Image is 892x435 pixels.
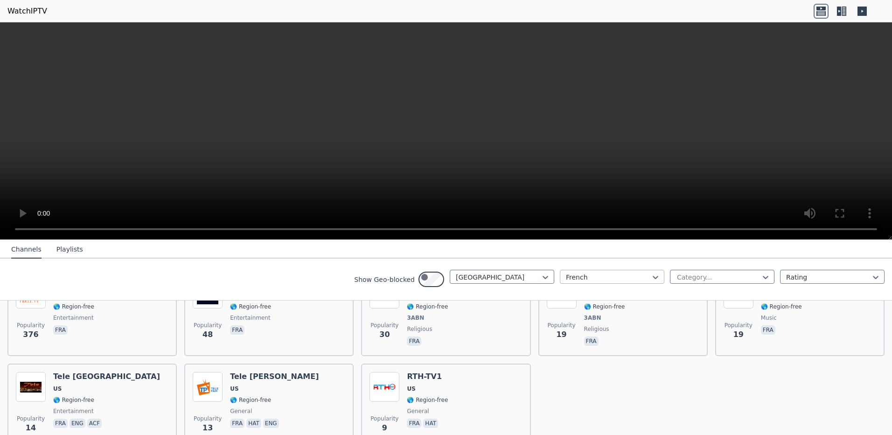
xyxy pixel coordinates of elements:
[17,415,45,422] span: Popularity
[584,337,599,346] p: fra
[263,419,279,428] p: eng
[407,385,415,393] span: US
[230,385,238,393] span: US
[230,314,271,322] span: entertainment
[246,419,261,428] p: hat
[230,396,271,404] span: 🌎 Region-free
[407,314,424,322] span: 3ABN
[584,303,625,310] span: 🌎 Region-free
[407,396,448,404] span: 🌎 Region-free
[354,275,415,284] label: Show Geo-blocked
[230,372,319,381] h6: Tele [PERSON_NAME]
[761,325,775,335] p: fra
[202,329,213,340] span: 48
[407,325,432,333] span: religious
[53,407,94,415] span: entertainment
[230,303,271,310] span: 🌎 Region-free
[53,385,62,393] span: US
[370,415,398,422] span: Popularity
[16,372,46,402] img: Tele Boston
[53,303,94,310] span: 🌎 Region-free
[725,322,753,329] span: Popularity
[733,329,744,340] span: 19
[26,422,36,434] span: 14
[761,303,802,310] span: 🌎 Region-free
[584,325,609,333] span: religious
[407,419,421,428] p: fra
[407,337,421,346] p: fra
[407,407,429,415] span: general
[230,325,244,335] p: fra
[70,419,85,428] p: eng
[556,329,566,340] span: 19
[53,325,68,335] p: fra
[11,241,42,259] button: Channels
[193,372,223,402] img: Tele Pam
[230,419,244,428] p: fra
[407,372,448,381] h6: RTH-TV1
[194,322,222,329] span: Popularity
[23,329,38,340] span: 376
[370,322,398,329] span: Popularity
[53,419,68,428] p: fra
[548,322,576,329] span: Popularity
[17,322,45,329] span: Popularity
[87,419,102,428] p: acf
[53,372,160,381] h6: Tele [GEOGRAPHIC_DATA]
[584,314,601,322] span: 3ABN
[407,303,448,310] span: 🌎 Region-free
[761,314,777,322] span: music
[423,419,438,428] p: hat
[7,6,47,17] a: WatchIPTV
[379,329,390,340] span: 30
[194,415,222,422] span: Popularity
[369,372,399,402] img: RTH-TV1
[230,407,252,415] span: general
[382,422,387,434] span: 9
[202,422,213,434] span: 13
[53,314,94,322] span: entertainment
[53,396,94,404] span: 🌎 Region-free
[56,241,83,259] button: Playlists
